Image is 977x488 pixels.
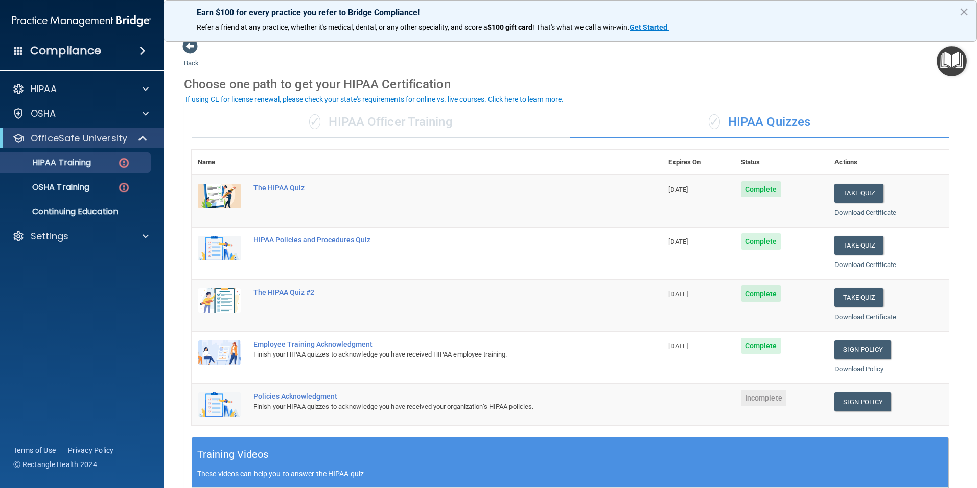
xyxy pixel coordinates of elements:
p: Earn $100 for every practice you refer to Bridge Compliance! [197,8,944,17]
p: HIPAA Training [7,158,91,168]
div: HIPAA Policies and Procedures Quiz [253,236,611,244]
div: The HIPAA Quiz [253,184,611,192]
div: Choose one path to get your HIPAA Certification [184,70,957,99]
a: HIPAA [12,83,149,95]
button: Open Resource Center [937,46,967,76]
a: Download Policy [834,365,883,373]
h5: Training Videos [197,446,269,463]
p: These videos can help you to answer the HIPAA quiz [197,470,943,478]
a: Settings [12,230,149,242]
div: The HIPAA Quiz #2 [253,288,611,296]
a: OSHA [12,107,149,120]
div: Finish your HIPAA quizzes to acknowledge you have received your organization’s HIPAA policies. [253,401,611,413]
span: ✓ [709,114,720,129]
th: Actions [828,150,949,175]
span: [DATE] [668,342,688,350]
span: Complete [741,285,781,302]
p: Settings [31,230,68,242]
span: [DATE] [668,238,688,246]
a: Privacy Policy [68,445,114,455]
button: Take Quiz [834,184,883,203]
p: OfficeSafe University [31,132,127,144]
button: If using CE for license renewal, please check your state's requirements for online vs. live cours... [184,94,565,104]
div: HIPAA Quizzes [570,107,949,138]
button: Take Quiz [834,288,883,307]
a: Sign Policy [834,340,891,359]
p: HIPAA [31,83,57,95]
div: If using CE for license renewal, please check your state's requirements for online vs. live cours... [185,96,564,103]
span: ! That's what we call a win-win. [532,23,630,31]
th: Status [735,150,829,175]
span: [DATE] [668,186,688,193]
span: Incomplete [741,390,786,406]
p: Continuing Education [7,207,146,217]
span: Complete [741,338,781,354]
span: Complete [741,233,781,250]
p: OSHA Training [7,182,89,192]
img: PMB logo [12,11,151,31]
a: Download Certificate [834,209,896,216]
span: Ⓒ Rectangle Health 2024 [13,459,97,470]
a: Back [184,47,199,67]
span: Complete [741,181,781,197]
img: danger-circle.6113f641.png [118,181,130,194]
p: OSHA [31,107,56,120]
a: Sign Policy [834,392,891,411]
span: Refer a friend at any practice, whether it's medical, dental, or any other speciality, and score a [197,23,487,31]
button: Take Quiz [834,236,883,255]
div: HIPAA Officer Training [192,107,570,138]
div: Employee Training Acknowledgment [253,340,611,348]
a: Get Started [630,23,669,31]
div: Policies Acknowledgment [253,392,611,401]
button: Close [959,4,969,20]
strong: Get Started [630,23,667,31]
th: Expires On [662,150,734,175]
h4: Compliance [30,43,101,58]
th: Name [192,150,247,175]
strong: $100 gift card [487,23,532,31]
img: danger-circle.6113f641.png [118,157,130,169]
a: Download Certificate [834,261,896,269]
a: Download Certificate [834,313,896,321]
a: Terms of Use [13,445,56,455]
span: [DATE] [668,290,688,298]
span: ✓ [309,114,320,129]
a: OfficeSafe University [12,132,148,144]
div: Finish your HIPAA quizzes to acknowledge you have received HIPAA employee training. [253,348,611,361]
